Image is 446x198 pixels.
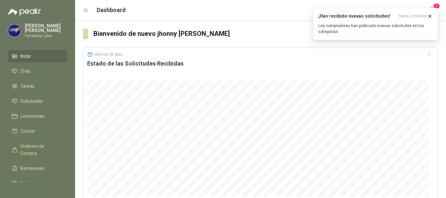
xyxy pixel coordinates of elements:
a: Remisiones [8,162,67,175]
span: Solicitudes [20,98,43,105]
p: [PERSON_NAME] [PERSON_NAME] [25,23,67,33]
span: hace 2 minutos [399,13,427,19]
span: 1 [433,3,440,9]
span: Configuración [20,180,49,187]
button: ¡Has recibido nuevas solicitudes!hace 2 minutos Los compradores han publicado nuevas solicitudes ... [313,8,438,40]
img: Logo peakr [8,8,41,16]
h3: Bienvenido de nuevo jhonny [PERSON_NAME] [93,29,438,39]
p: Ferretería Líder [25,34,67,38]
img: Company Logo [8,24,21,37]
span: Órdenes de Compra [20,143,61,157]
span: Chat [20,68,30,75]
h1: Dashboard [97,6,126,15]
p: Los compradores han publicado nuevas solicitudes en tus categorías. [318,23,433,35]
span: Tareas [20,83,35,90]
span: Remisiones [20,165,44,172]
a: Configuración [8,177,67,190]
a: Licitaciones [8,110,67,122]
span: Cotizar [20,128,35,135]
a: Cotizar [8,125,67,137]
span: Inicio [20,53,31,60]
a: Tareas [8,80,67,92]
a: Solicitudes [8,95,67,107]
a: Órdenes de Compra [8,140,67,160]
h3: Estado de las Solicitudes Recibidas [87,60,434,68]
p: Últimos 30 días [94,52,123,57]
a: Inicio [8,50,67,62]
h3: ¡Has recibido nuevas solicitudes! [318,13,396,19]
a: Chat [8,65,67,77]
button: 1 [426,5,438,16]
span: Licitaciones [20,113,44,120]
